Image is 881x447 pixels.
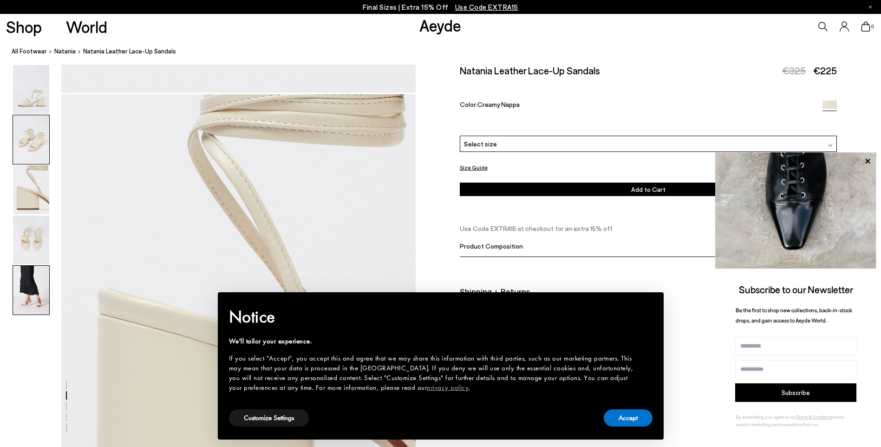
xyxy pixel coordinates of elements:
span: Subscribe to our Newsletter [739,283,853,295]
span: 0 [870,24,875,29]
span: Be the first to shop new collections, back-in-stock drops, and gain access to Aeyde World. [736,307,852,324]
a: All Footwear [12,46,47,56]
div: We'll tailor your experience. [229,336,638,346]
img: Natania Leather Lace-Up Sandals - Image 3 [13,165,49,214]
span: Product Composition [460,242,523,250]
img: Natania Leather Lace-Up Sandals - Image 4 [13,216,49,264]
h2: Notice [229,305,638,329]
button: Customize Settings [229,409,309,427]
span: Creamy Nappa [477,100,520,108]
h2: Natania Leather Lace-Up Sandals [460,65,600,76]
a: World [66,19,107,35]
span: × [646,299,652,313]
div: Color: [460,100,810,111]
span: By subscribing, you agree to our [736,414,796,420]
a: Aeyde [419,15,461,35]
img: svg%3E [828,143,833,148]
a: Shop [6,19,42,35]
button: Subscribe [735,383,856,402]
a: Terms & Conditions [796,414,832,420]
span: €225 [813,65,837,76]
a: privacy policy [427,383,469,392]
img: Natania Leather Lace-Up Sandals - Image 5 [13,266,49,315]
div: If you select "Accept", you accept this and agree that we may share this information with third p... [229,354,638,393]
img: Natania Leather Lace-Up Sandals - Image 2 [13,115,49,164]
img: ca3f721fb6ff708a270709c41d776025.jpg [715,152,876,269]
nav: breadcrumb [12,39,881,65]
span: Navigate to /collections/ss25-final-sizes [455,3,518,11]
span: Natania [54,47,76,55]
span: Add to Cart [631,185,666,193]
span: Select size [464,140,497,148]
p: Final Sizes | Extra 15% Off [363,1,518,13]
button: Accept [604,409,653,427]
button: Close this notice [638,295,660,317]
span: Natania Leather Lace-Up Sandals [83,46,176,56]
p: Use Code EXTRA15 at checkout for an extra 15% off [460,224,837,232]
span: €325 [782,65,806,76]
button: Size Guide [460,164,488,171]
a: 0 [861,21,870,32]
img: Natania Leather Lace-Up Sandals - Image 1 [13,65,49,114]
button: Add to Cart [460,183,837,196]
a: Natania [54,46,76,56]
